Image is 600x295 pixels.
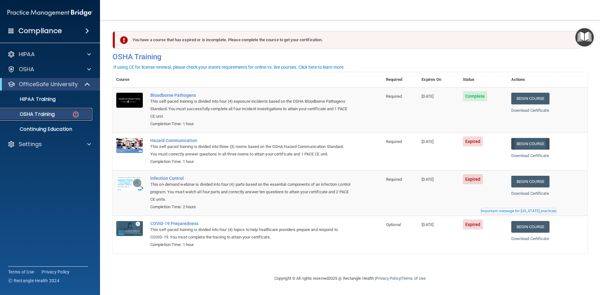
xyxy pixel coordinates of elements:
h4: Compliance [18,27,62,35]
a: Privacy Policy [42,269,70,275]
p: OSHA [19,66,34,73]
span: Required [386,177,402,182]
a: OSHA [7,66,91,73]
th: Actions [507,72,587,87]
a: Download Certificate [511,108,549,113]
a: COVID-19 Preparedness [150,221,351,226]
p: Continuing Education [4,126,89,132]
p: OSHA Training [4,111,55,117]
button: Open Resource Center [575,28,594,47]
a: Begin Course [511,221,549,233]
th: Course [112,72,147,87]
div: This self-paced training is divided into four (4) exposure incidents based on the OSHA Bloodborne... [150,98,351,120]
p: Settings [19,140,42,148]
a: Bloodborne Pathogens [150,93,351,98]
a: HIPAA [7,51,91,58]
div: This self-paced training is divided into four (4) topics to help healthcare providers prepare and... [150,226,351,241]
span: Required [386,139,402,144]
a: Download Certificate [511,191,549,196]
p: OfficeSafe University [19,81,78,88]
p: HIPAA [19,51,35,58]
span: Ⓒ Rectangle Health 2024 [8,278,59,284]
th: Status [459,72,507,87]
span: Expired [463,219,483,229]
a: Begin Course [511,93,549,104]
a: Settings [7,140,91,148]
a: Terms of Use [402,276,426,281]
a: Hazard Communication [150,138,351,143]
span: Complete [463,91,487,101]
span: [DATE] [422,177,433,182]
span: [DATE] [422,222,433,227]
div: You have a course that has expired or is incomplete. Please complete the course to get your certi... [115,31,581,49]
img: exclamation-circle-solid-danger.72ef9ffc.png [120,36,128,44]
span: [DATE] [422,94,433,99]
span: Required [386,94,402,99]
a: Privacy Policy [376,276,400,281]
div: Completion Time: 1 hour [150,158,351,165]
button: If using CE for license renewal, please check your state's requirements for online vs. live cours... [112,64,346,70]
a: Terms of Use [8,269,34,275]
p: HIPAA Training [4,96,56,102]
span: [DATE] [422,139,433,144]
a: Download Certificate [511,153,549,158]
div: Important message for [US_STATE] practices [481,209,556,213]
span: Optional [386,222,401,227]
div: If using CE for license renewal, please check your state's requirements for online vs. live cours... [113,65,345,69]
a: Download Certificate [511,236,549,241]
th: Required [382,72,418,87]
a: Begin Course [511,138,549,150]
div: Completion Time: 2 hours [150,203,351,211]
th: Expires On [418,72,459,87]
img: danger-circle.6113f641.png [72,111,80,118]
iframe: Drift Widget Chat Controller [492,251,592,276]
div: This self-paced training is divided into three (3) rooms based on the OSHA Hazard Communication S... [150,143,351,158]
h4: OSHA Training [112,52,587,61]
button: Read this if you are a dental practitioner in the state of CA [480,208,557,214]
div: Copyright © All rights reserved 2025 @ Rectangle Health | | [236,268,464,288]
span: Expired [463,136,483,146]
a: OfficeSafe University [7,81,91,88]
img: PMB logo [7,7,92,19]
a: Begin Course [511,176,549,187]
div: This on-demand webinar is divided into four (4) parts based on the essential components of an inf... [150,181,351,203]
div: Completion Time: 1 hour [150,120,351,128]
div: Completion Time: 1 hour [150,241,351,248]
a: Infection Control [150,176,351,181]
span: Expired [463,174,483,184]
